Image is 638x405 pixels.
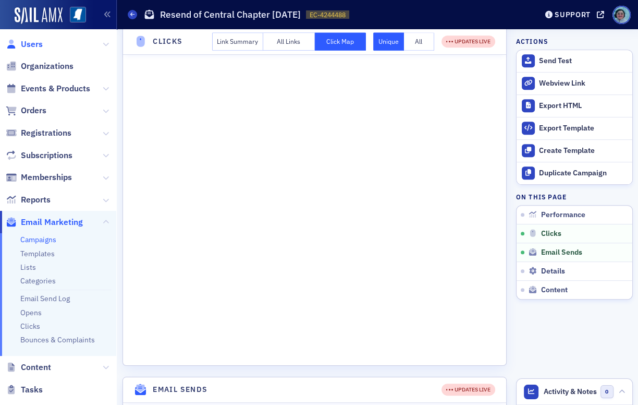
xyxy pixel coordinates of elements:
[517,72,632,94] a: Webview Link
[517,162,632,184] button: Duplicate Campaign
[516,192,633,201] h4: On this page
[404,33,435,51] button: All
[153,37,182,47] h4: Clicks
[20,294,70,303] a: Email Send Log
[15,7,63,24] img: SailAMX
[6,150,72,161] a: Subscriptions
[6,194,51,206] a: Reports
[541,229,561,239] span: Clicks
[541,248,582,257] span: Email Sends
[555,10,591,19] div: Support
[20,263,36,272] a: Lists
[6,172,72,183] a: Memberships
[446,386,491,394] div: UPDATES LIVE
[539,169,627,178] div: Duplicate Campaign
[21,83,90,94] span: Events & Products
[21,384,43,396] span: Tasks
[315,33,366,51] button: Click Map
[6,362,51,373] a: Content
[373,33,404,51] button: Unique
[212,33,264,51] button: Link Summary
[21,61,73,72] span: Organizations
[539,146,627,156] div: Create Template
[541,267,565,276] span: Details
[441,36,495,48] div: UPDATES LIVE
[441,384,495,396] div: UPDATES LIVE
[263,33,315,51] button: All Links
[539,56,627,66] div: Send Test
[21,217,83,228] span: Email Marketing
[21,150,72,161] span: Subscriptions
[63,7,86,25] a: View Homepage
[20,335,95,344] a: Bounces & Complaints
[6,39,43,50] a: Users
[21,194,51,206] span: Reports
[21,172,72,183] span: Memberships
[517,94,632,117] a: Export HTML
[160,8,301,21] h1: Resend of Central Chapter [DATE]
[541,285,568,295] span: Content
[20,321,40,331] a: Clicks
[6,217,83,228] a: Email Marketing
[600,385,614,398] span: 0
[21,39,43,50] span: Users
[20,249,55,258] a: Templates
[612,6,631,24] span: Profile
[21,105,46,116] span: Orders
[539,101,627,111] div: Export HTML
[541,210,585,220] span: Performance
[6,127,71,139] a: Registrations
[20,235,56,244] a: Campaigns
[21,127,71,139] span: Registrations
[6,83,90,94] a: Events & Products
[446,38,491,46] div: UPDATES LIVE
[539,124,627,133] div: Export Template
[517,139,632,162] a: Create Template
[517,50,632,72] button: Send Test
[6,61,73,72] a: Organizations
[310,10,346,19] span: EC-4244488
[544,386,597,397] span: Activity & Notes
[20,276,56,285] a: Categories
[539,79,627,88] div: Webview Link
[516,37,548,46] h4: Actions
[517,117,632,139] a: Export Template
[21,362,51,373] span: Content
[20,308,42,317] a: Opens
[70,7,86,23] img: SailAMX
[153,384,207,395] h4: Email Sends
[6,384,43,396] a: Tasks
[6,105,46,116] a: Orders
